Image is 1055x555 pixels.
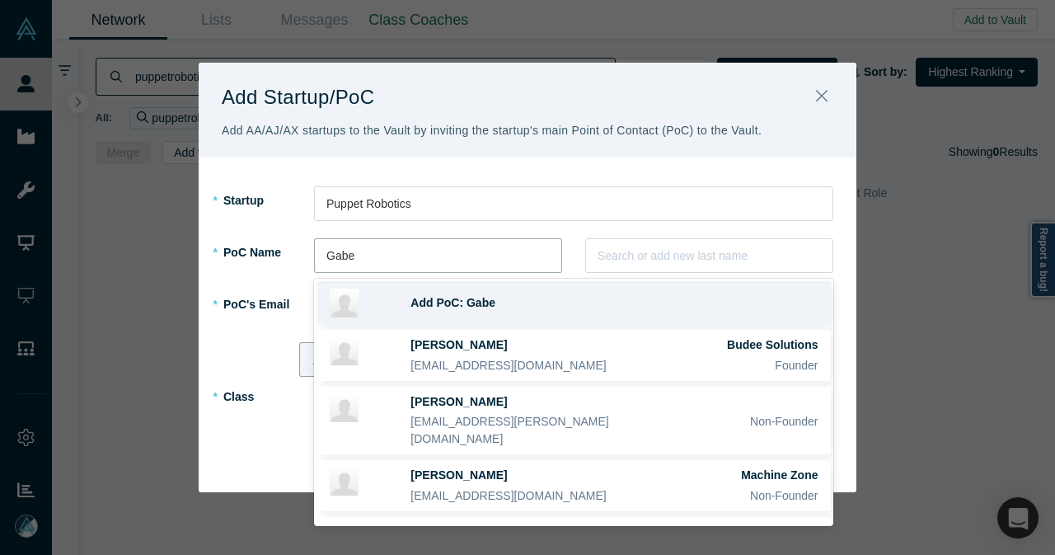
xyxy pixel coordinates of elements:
b: [PERSON_NAME] [410,525,507,539]
span: Non-Founder [750,415,818,428]
label: PoC Name [222,238,314,267]
img: Lorien Gabel [330,393,359,422]
b: [PERSON_NAME] [410,338,507,351]
b: Budee Solutions [727,338,818,351]
button: Close [804,80,839,115]
b: [PERSON_NAME] [410,468,507,482]
img: Gabe Sulkes [330,524,359,553]
b: [PERSON_NAME] [410,395,507,408]
label: Class [222,383,314,412]
label: PoC's Email [222,290,314,319]
span: [EMAIL_ADDRESS][DOMAIN_NAME] [410,359,606,372]
span: Add PoC: Gabe [410,296,495,309]
span: Non-Founder [750,489,818,502]
img: new PoC [330,289,359,317]
h1: Add Startup/PoC [222,80,790,141]
span: [EMAIL_ADDRESS][DOMAIN_NAME] [410,489,606,502]
span: Founder [775,359,818,372]
img: alchemist Vault Logo [312,350,331,369]
img: Gabe Leydon [330,467,359,496]
b: Machine Zone [741,468,818,482]
div: Alchemist [312,350,387,369]
img: Gabe Baumann [330,336,359,365]
p: Add AA/AJ/AX startups to the Vault by inviting the startup's main Point of Contact (PoC) to the V... [222,120,762,141]
span: [EMAIL_ADDRESS][PERSON_NAME][DOMAIN_NAME] [410,415,608,445]
label: Startup [222,186,314,215]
